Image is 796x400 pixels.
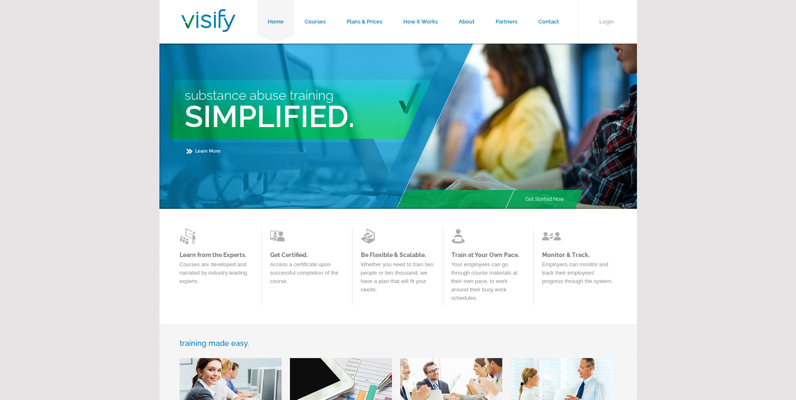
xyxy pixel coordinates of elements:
h2: Simplified. [185,99,476,134]
a: Monitor & Track. [542,252,616,258]
img: Main Image [395,44,637,209]
img: Learn from the Experts [180,228,198,244]
a: Visify Training [181,22,235,34]
p: Access a certificate upon successful completion of the course. [270,260,344,290]
p: Your employees can go through course materials at their own pace, to work around their busy work ... [452,260,525,306]
a: Be Flexible & Scalable. [361,252,434,258]
img: Learn from the Experts [361,228,380,244]
h3: training made easy. [180,339,617,348]
img: Learn from the Experts [270,228,289,244]
p: Employers can monitor and track their employees' progress through the system. [542,260,616,290]
img: Learn from the Experts [542,228,561,244]
a: Learn from the Experts. [180,252,253,258]
a: Get Started Now [515,190,574,209]
a: Train at Your Own Pace. [452,252,525,258]
p: Whether you need to train two people or two thousand, we have a plan that will fit your needs. [361,260,434,298]
a: Learn More [187,148,221,154]
p: Courses are developed and narrated by industry-leading experts. [180,260,253,290]
img: Visify Training [181,9,235,32]
img: Learn from the Experts [452,228,470,244]
h3: Substance Abuse Training [185,88,476,103]
a: Get Certified. [270,252,344,258]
